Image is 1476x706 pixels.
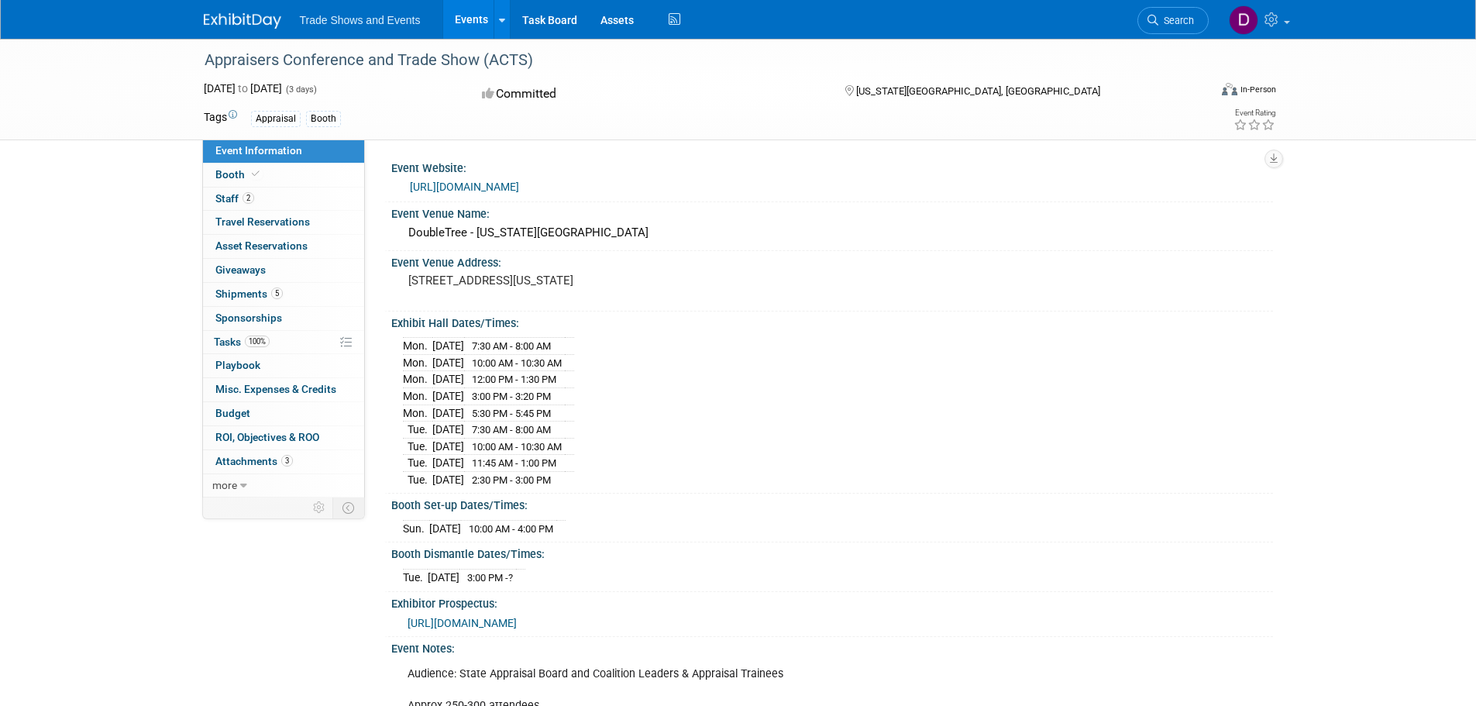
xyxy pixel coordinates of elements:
span: ? [508,572,513,584]
span: [US_STATE][GEOGRAPHIC_DATA], [GEOGRAPHIC_DATA] [856,85,1100,97]
span: 5 [271,288,283,299]
div: Booth [306,111,341,127]
td: Toggle Event Tabs [332,498,364,518]
td: Tags [204,109,237,127]
td: [DATE] [429,520,461,536]
td: [DATE] [432,422,464,439]
div: Appraisers Conference and Trade Show (ACTS) [199,46,1185,74]
a: ROI, Objectives & ROO [203,426,364,449]
img: ExhibitDay [204,13,281,29]
a: Attachments3 [203,450,364,474]
a: Event Information [203,139,364,163]
div: Event Venue Name: [391,202,1273,222]
td: [DATE] [432,455,464,472]
div: Event Notes: [391,637,1273,656]
td: Tue. [403,422,432,439]
span: ROI, Objectives & ROO [215,431,319,443]
span: Giveaways [215,263,266,276]
div: Booth Set-up Dates/Times: [391,494,1273,513]
span: Budget [215,407,250,419]
a: Tasks100% [203,331,364,354]
td: [DATE] [428,569,459,585]
span: 3:00 PM - [467,572,513,584]
span: [DATE] [DATE] [204,82,282,95]
td: Sun. [403,520,429,536]
span: Shipments [215,288,283,300]
td: Tue. [403,569,428,585]
span: Travel Reservations [215,215,310,228]
span: Sponsorships [215,312,282,324]
a: Travel Reservations [203,211,364,234]
td: Tue. [403,438,432,455]
div: Committed [477,81,820,108]
a: Budget [203,402,364,425]
td: Mon. [403,338,432,355]
div: Event Format [1117,81,1277,104]
span: more [212,479,237,491]
span: 11:45 AM - 1:00 PM [472,457,556,469]
span: 3 [281,455,293,467]
span: 10:00 AM - 10:30 AM [472,357,562,369]
span: Trade Shows and Events [300,14,421,26]
td: Personalize Event Tab Strip [306,498,333,518]
span: 5:30 PM - 5:45 PM [472,408,551,419]
span: 7:30 AM - 8:00 AM [472,340,551,352]
span: Staff [215,192,254,205]
span: Booth [215,168,263,181]
span: to [236,82,250,95]
td: Tue. [403,455,432,472]
i: Booth reservation complete [252,170,260,178]
td: [DATE] [432,354,464,371]
td: Mon. [403,388,432,405]
span: 100% [245,336,270,347]
span: Search [1158,15,1194,26]
td: [DATE] [432,405,464,422]
td: [DATE] [432,388,464,405]
span: (3 days) [284,84,317,95]
a: Shipments5 [203,283,364,306]
div: DoubleTree - [US_STATE][GEOGRAPHIC_DATA] [403,221,1261,245]
div: Exhibit Hall Dates/Times: [391,312,1273,331]
td: Mon. [403,354,432,371]
td: [DATE] [432,371,464,388]
pre: [STREET_ADDRESS][US_STATE] [408,274,741,288]
span: Event Information [215,144,302,157]
td: [DATE] [432,438,464,455]
span: 2:30 PM - 3:00 PM [472,474,551,486]
a: Staff2 [203,188,364,211]
span: 10:00 AM - 4:00 PM [469,523,553,535]
a: Asset Reservations [203,235,364,258]
span: Playbook [215,359,260,371]
img: Deanna Goetz [1229,5,1258,35]
span: 7:30 AM - 8:00 AM [472,424,551,436]
a: Booth [203,164,364,187]
span: 12:00 PM - 1:30 PM [472,374,556,385]
span: 2 [243,192,254,204]
a: Sponsorships [203,307,364,330]
span: 10:00 AM - 10:30 AM [472,441,562,453]
td: Mon. [403,405,432,422]
img: Format-Inperson.png [1222,83,1237,95]
a: Search [1137,7,1209,34]
div: Event Venue Address: [391,251,1273,270]
span: Attachments [215,455,293,467]
span: Asset Reservations [215,239,308,252]
div: Appraisal [251,111,301,127]
div: Booth Dismantle Dates/Times: [391,542,1273,562]
td: [DATE] [432,471,464,487]
a: more [203,474,364,498]
a: [URL][DOMAIN_NAME] [408,617,517,629]
td: Mon. [403,371,432,388]
div: Event Website: [391,157,1273,176]
span: Misc. Expenses & Credits [215,383,336,395]
td: Tue. [403,471,432,487]
div: Exhibitor Prospectus: [391,592,1273,611]
td: [DATE] [432,338,464,355]
a: Playbook [203,354,364,377]
a: [URL][DOMAIN_NAME] [410,181,519,193]
div: Event Rating [1233,109,1275,117]
a: Misc. Expenses & Credits [203,378,364,401]
a: Giveaways [203,259,364,282]
span: 3:00 PM - 3:20 PM [472,391,551,402]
